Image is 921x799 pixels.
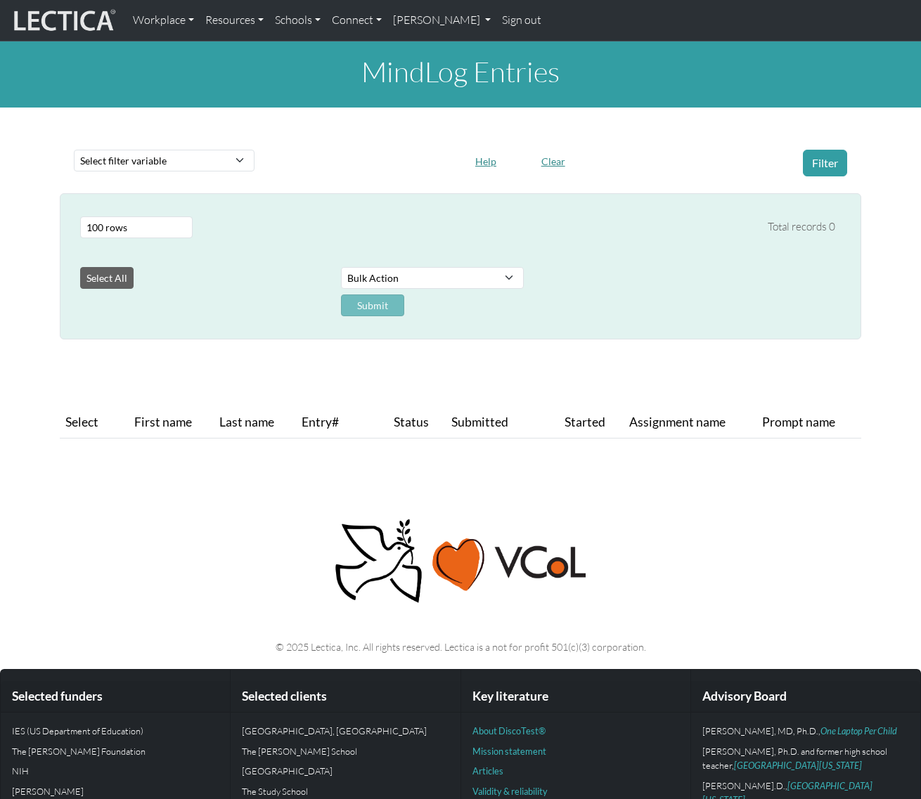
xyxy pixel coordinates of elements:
button: Clear [535,150,572,172]
p: [PERSON_NAME], Ph.D. and former high school teacher, [702,744,909,773]
a: Mission statement [472,746,546,757]
div: Selected funders [1,681,230,713]
th: Last name [214,407,295,439]
p: The [PERSON_NAME] School [242,744,449,758]
a: Connect [326,6,387,35]
p: The [PERSON_NAME] Foundation [12,744,219,758]
button: Select All [80,267,134,289]
a: [GEOGRAPHIC_DATA][US_STATE] [734,760,862,771]
th: Started [559,407,624,439]
p: The Study School [242,784,449,798]
span: Submitted [451,413,508,432]
img: Peace, love, VCoL [331,517,590,605]
th: Select [60,407,115,439]
a: About DiscoTest® [472,725,546,736]
div: Advisory Board [691,681,920,713]
a: Sign out [496,6,547,35]
button: Help [469,150,503,172]
p: © 2025 Lectica, Inc. All rights reserved. Lectica is a not for profit 501(c)(3) corporation. [68,639,853,655]
span: Entry# [302,413,365,432]
span: Assignment name [629,413,726,432]
a: [PERSON_NAME] [387,6,496,35]
p: [PERSON_NAME], MD, Ph.D., [702,724,909,738]
div: Total records 0 [768,219,835,236]
span: Status [394,413,429,432]
span: First name [134,413,192,432]
a: One Laptop Per Child [820,725,897,736]
p: IES (US Department of Education) [12,724,219,738]
a: Articles [472,765,503,777]
a: Schools [269,6,326,35]
p: NIH [12,764,219,778]
p: [GEOGRAPHIC_DATA], [GEOGRAPHIC_DATA] [242,724,449,738]
p: [PERSON_NAME] [12,784,219,798]
a: Help [469,152,503,167]
a: Workplace [127,6,200,35]
span: Prompt name [762,413,835,432]
button: Filter [803,150,847,176]
img: lecticalive [11,7,116,34]
a: Resources [200,6,269,35]
div: Key literature [461,681,690,713]
div: Selected clients [231,681,460,713]
a: Validity & reliability [472,786,548,797]
p: [GEOGRAPHIC_DATA] [242,764,449,778]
